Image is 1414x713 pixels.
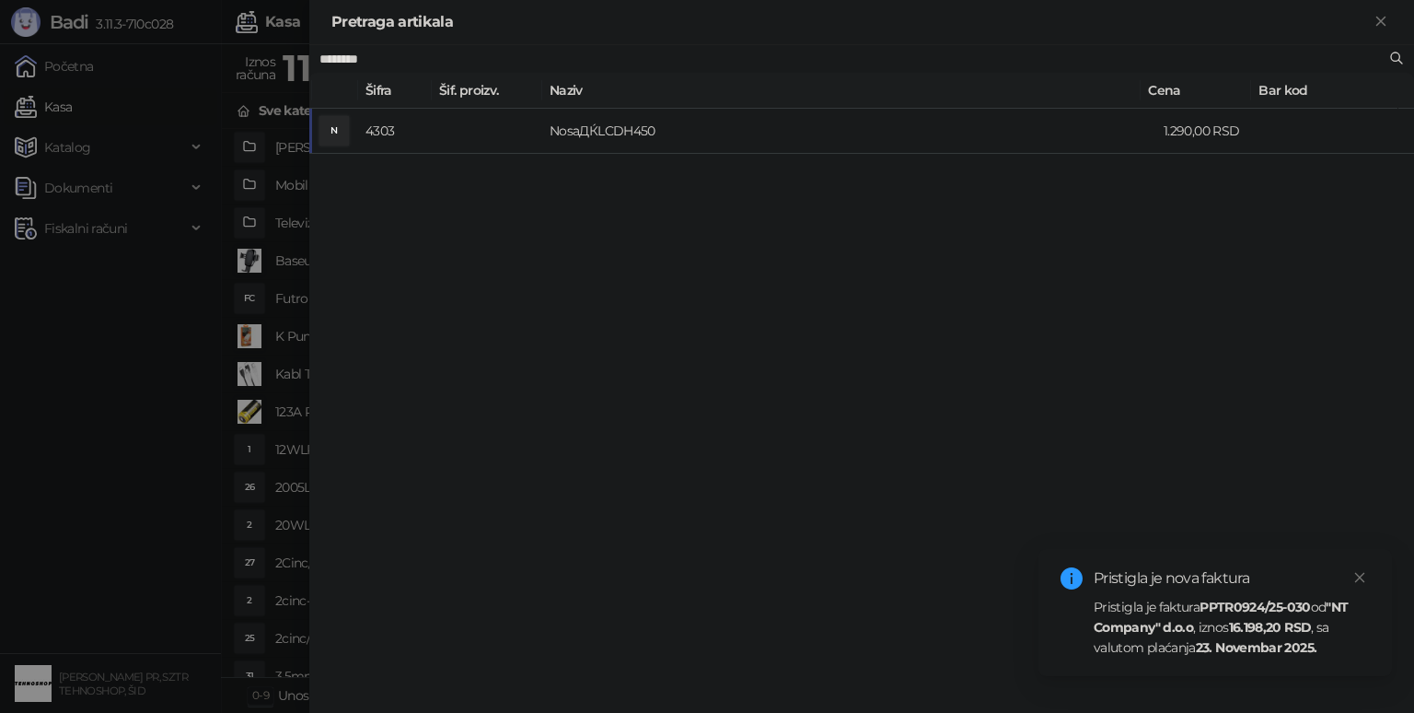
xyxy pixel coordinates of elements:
[1251,73,1398,109] th: Bar kod
[1350,567,1370,588] a: Close
[1229,619,1312,636] strong: 16.198,20 RSD
[1370,11,1392,33] button: Zatvori
[358,73,432,109] th: Šifra
[1200,599,1310,615] strong: PPTR0924/25-030
[1060,567,1083,590] span: info-circle
[1196,639,1316,656] strong: 23. Novembar 2025.
[319,116,349,146] div: N
[432,73,542,109] th: Šif. proizv.
[542,73,1141,109] th: Naziv
[358,109,432,154] td: 4303
[542,109,1156,154] td: NosaДЌLCDH450
[1094,597,1370,658] div: Pristigla je faktura od , iznos , sa valutom plaćanja
[1156,109,1267,154] td: 1.290,00 RSD
[331,11,1370,33] div: Pretraga artikala
[1353,571,1366,584] span: close
[1094,567,1370,590] div: Pristigla je nova faktura
[1141,73,1251,109] th: Cena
